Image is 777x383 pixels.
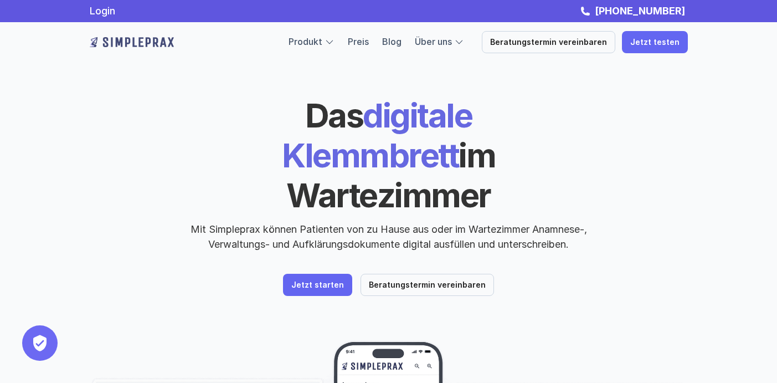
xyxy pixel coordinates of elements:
p: Mit Simpleprax können Patienten von zu Hause aus oder im Wartezimmer Anamnese-, Verwaltungs- und ... [181,222,596,252]
p: Beratungstermin vereinbaren [369,280,486,290]
a: Jetzt testen [622,31,688,53]
a: Produkt [289,36,322,47]
a: Jetzt starten [283,274,352,296]
h1: digitale Klemmbrett [198,95,580,215]
p: Jetzt testen [630,38,680,47]
a: Login [90,5,115,17]
a: Beratungstermin vereinbaren [482,31,615,53]
p: Jetzt starten [291,280,344,290]
span: Das [305,95,363,135]
a: Beratungstermin vereinbaren [361,274,494,296]
a: Blog [382,36,402,47]
span: im Wartezimmer [286,135,501,215]
a: Preis [348,36,369,47]
strong: [PHONE_NUMBER] [595,5,685,17]
p: Beratungstermin vereinbaren [490,38,607,47]
a: Über uns [415,36,452,47]
a: [PHONE_NUMBER] [592,5,688,17]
